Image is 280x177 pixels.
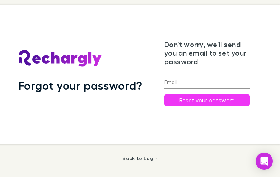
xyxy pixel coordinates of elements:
[164,40,250,66] h3: Don’t worry, we’ll send you an email to set your password
[122,155,157,161] a: Back to Login
[19,50,102,67] img: Rechargly's Logo
[164,94,250,106] button: Reset your password
[256,153,273,170] div: Open Intercom Messenger
[19,79,143,92] h1: Forgot your password?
